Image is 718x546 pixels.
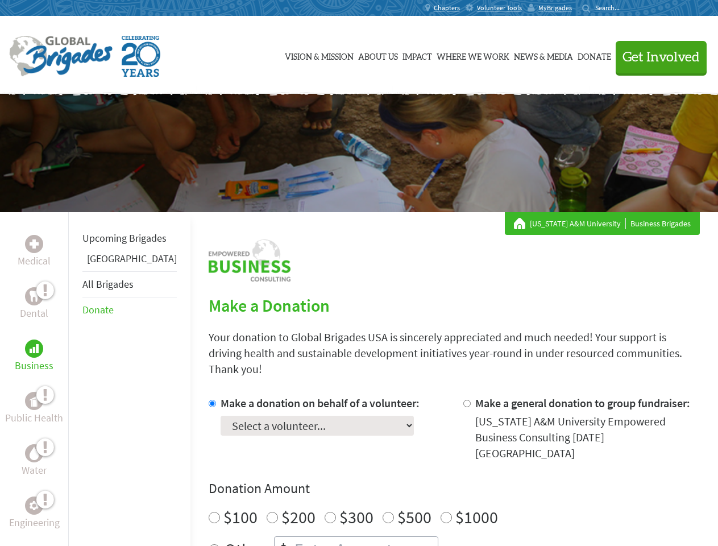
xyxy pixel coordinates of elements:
[25,392,43,410] div: Public Health
[25,235,43,253] div: Medical
[30,239,39,249] img: Medical
[514,27,573,84] a: News & Media
[30,344,39,353] img: Business
[622,51,700,64] span: Get Involved
[15,358,53,374] p: Business
[30,446,39,460] img: Water
[22,444,47,478] a: WaterWater
[434,3,460,13] span: Chapters
[82,231,167,245] a: Upcoming Brigades
[339,506,373,528] label: $300
[595,3,628,12] input: Search...
[20,305,48,321] p: Dental
[477,3,522,13] span: Volunteer Tools
[82,271,177,297] li: All Brigades
[530,218,626,229] a: [US_STATE] A&M University
[25,497,43,515] div: Engineering
[9,497,60,531] a: EngineeringEngineering
[538,3,572,13] span: MyBrigades
[402,27,432,84] a: Impact
[18,235,51,269] a: MedicalMedical
[5,410,63,426] p: Public Health
[209,295,700,316] h2: Make a Donation
[82,297,177,322] li: Donate
[18,253,51,269] p: Medical
[82,226,177,251] li: Upcoming Brigades
[209,239,290,282] img: logo-business.png
[475,413,700,461] div: [US_STATE] A&M University Empowered Business Consulting [DATE] [GEOGRAPHIC_DATA]
[358,27,398,84] a: About Us
[514,218,691,229] div: Business Brigades
[285,27,354,84] a: Vision & Mission
[82,303,114,316] a: Donate
[30,291,39,301] img: Dental
[475,396,690,410] label: Make a general donation to group fundraiser:
[15,340,53,374] a: BusinessBusiness
[9,515,60,531] p: Engineering
[437,27,509,84] a: Where We Work
[25,287,43,305] div: Dental
[30,395,39,407] img: Public Health
[616,41,707,73] button: Get Involved
[9,36,113,77] img: Global Brigades Logo
[82,278,134,291] a: All Brigades
[5,392,63,426] a: Public HealthPublic Health
[455,506,498,528] label: $1000
[578,27,611,84] a: Donate
[30,501,39,510] img: Engineering
[82,251,177,271] li: Greece
[281,506,316,528] label: $200
[223,506,258,528] label: $100
[397,506,431,528] label: $500
[25,444,43,462] div: Water
[20,287,48,321] a: DentalDental
[122,36,160,77] img: Global Brigades Celebrating 20 Years
[22,462,47,478] p: Water
[209,329,700,377] p: Your donation to Global Brigades USA is sincerely appreciated and much needed! Your support is dr...
[25,340,43,358] div: Business
[209,479,700,498] h4: Donation Amount
[87,252,177,265] a: [GEOGRAPHIC_DATA]
[221,396,420,410] label: Make a donation on behalf of a volunteer:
